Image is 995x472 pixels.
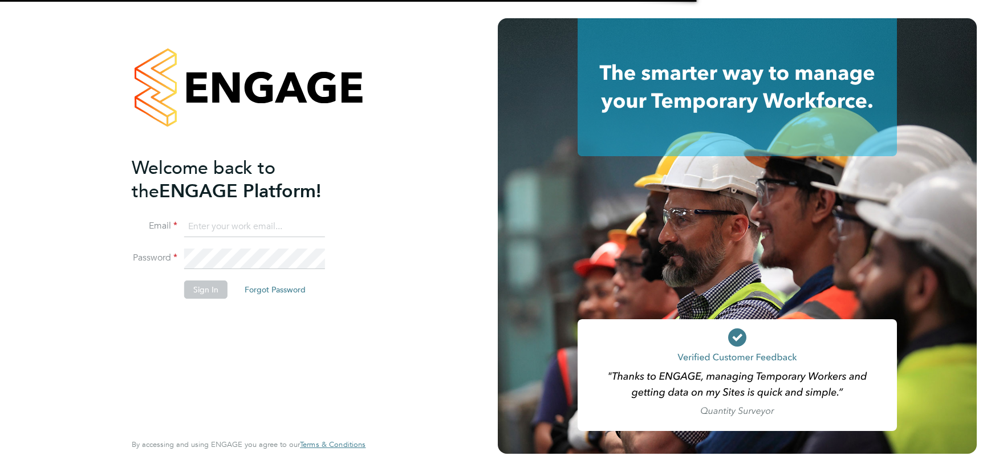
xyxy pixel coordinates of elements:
span: By accessing and using ENGAGE you agree to our [132,440,365,449]
button: Forgot Password [235,280,315,299]
label: Password [132,252,177,264]
h2: ENGAGE Platform! [132,156,354,203]
button: Sign In [184,280,228,299]
span: Welcome back to the [132,157,275,202]
input: Enter your work email... [184,217,325,237]
label: Email [132,220,177,232]
a: Terms & Conditions [300,440,365,449]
